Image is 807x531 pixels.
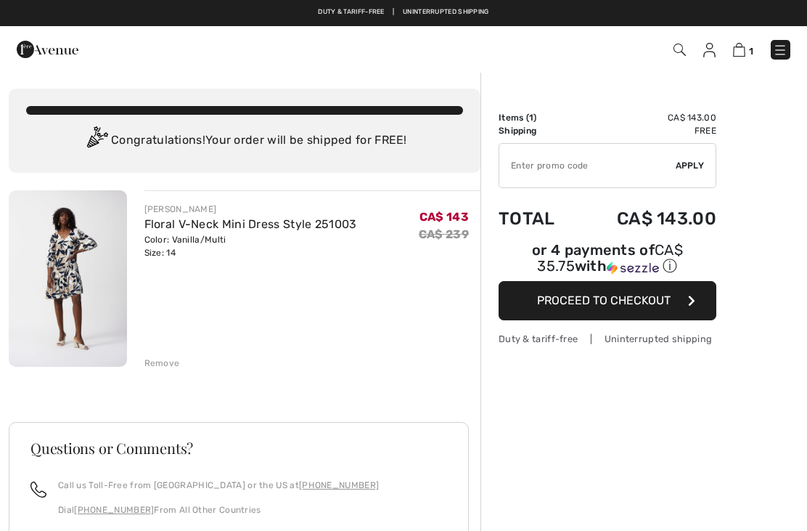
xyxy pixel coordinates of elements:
[17,41,78,55] a: 1ère Avenue
[30,482,46,498] img: call
[9,190,127,367] img: Floral V-Neck Mini Dress Style 251003
[144,203,357,216] div: [PERSON_NAME]
[144,357,180,370] div: Remove
[733,43,745,57] img: Shopping Bag
[299,480,379,490] a: [PHONE_NUMBER]
[529,113,533,123] span: 1
[499,144,676,187] input: Promo code
[499,332,716,346] div: Duty & tariff-free | Uninterrupted shipping
[58,479,379,492] p: Call us Toll-Free from [GEOGRAPHIC_DATA] or the US at
[30,441,447,455] h3: Questions or Comments?
[74,505,154,515] a: [PHONE_NUMBER]
[676,159,705,172] span: Apply
[733,41,753,58] a: 1
[673,44,686,56] img: Search
[26,126,463,155] div: Congratulations! Your order will be shipped for FREE!
[82,126,111,155] img: Congratulation2.svg
[499,194,577,243] td: Total
[58,503,379,516] p: Dial From All Other Countries
[607,262,659,275] img: Sezzle
[537,241,683,275] span: CA$ 35.75
[419,227,469,241] s: CA$ 239
[773,43,787,57] img: Menu
[577,194,716,243] td: CA$ 143.00
[144,217,357,231] a: Floral V-Neck Mini Dress Style 251003
[419,210,469,224] span: CA$ 143
[499,124,577,137] td: Shipping
[499,243,716,276] div: or 4 payments of with
[703,43,716,57] img: My Info
[577,124,716,137] td: Free
[537,293,671,307] span: Proceed to Checkout
[577,111,716,124] td: CA$ 143.00
[499,281,716,320] button: Proceed to Checkout
[499,243,716,281] div: or 4 payments ofCA$ 35.75withSezzle Click to learn more about Sezzle
[144,233,357,259] div: Color: Vanilla/Multi Size: 14
[17,35,78,64] img: 1ère Avenue
[749,46,753,57] span: 1
[499,111,577,124] td: Items ( )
